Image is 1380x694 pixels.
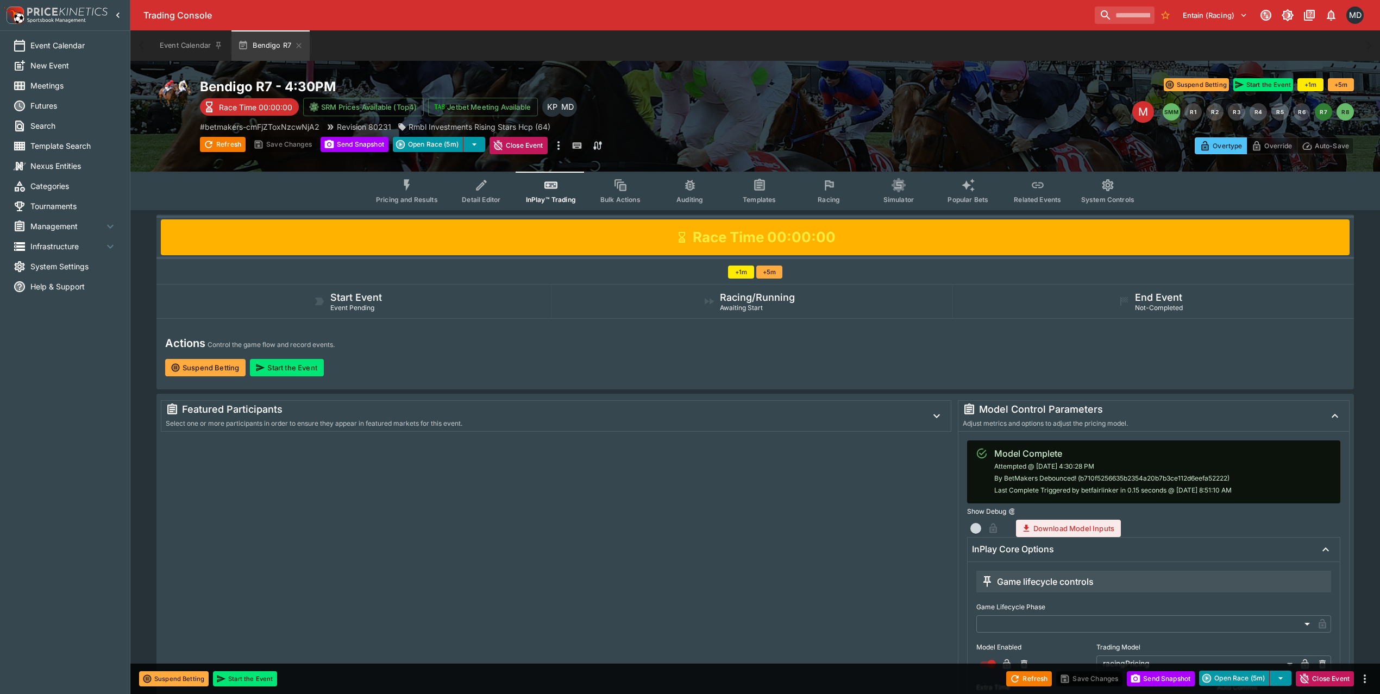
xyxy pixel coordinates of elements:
button: Send Snapshot [1127,671,1195,686]
button: Open Race (5m) [1199,671,1270,686]
span: Meetings [30,80,117,91]
button: SRM Prices Available (Top4) [303,98,424,116]
h1: Race Time 00:00:00 [693,228,836,247]
div: Trading Console [143,10,1090,21]
img: PriceKinetics [27,8,108,16]
p: Overtype [1213,140,1242,152]
h2: Copy To Clipboard [200,78,777,95]
span: Help & Support [30,281,117,292]
span: Bulk Actions [600,195,641,204]
button: Close Event [1296,671,1354,686]
span: Categories [30,180,117,192]
button: Start the Event [250,359,323,376]
span: Simulator [883,195,914,204]
button: R1 [1184,103,1202,121]
span: Template Search [30,140,117,152]
p: Auto-Save [1315,140,1349,152]
div: Game lifecycle controls [981,575,1094,588]
span: Not-Completed [1135,304,1183,312]
button: select merge strategy [1270,671,1291,686]
p: Control the game flow and record events. [208,339,335,350]
button: Close Event [490,137,548,154]
button: +1m [728,266,754,279]
span: Management [30,220,104,232]
label: Model Enabled [976,639,1090,655]
span: Attempted @ [DATE] 4:30:28 PM By BetMakers Debounced! (b710f5256635b2354a20b7b3ce112d6eefa52222) ... [994,462,1232,494]
label: Trading Model [1096,639,1331,655]
button: Connected to PK [1256,5,1276,25]
img: horse_racing.png [156,78,191,113]
div: split button [1199,671,1291,686]
p: Show Debug [967,507,1006,516]
span: Awaiting Start [720,304,763,312]
button: Refresh [1006,671,1052,686]
button: R5 [1271,103,1289,121]
button: +1m [1297,78,1323,91]
button: more [1358,672,1371,685]
div: Model Control Parameters [963,403,1316,416]
span: Templates [743,195,776,204]
div: Model Complete [994,447,1232,460]
button: more [552,137,565,154]
h5: End Event [1135,291,1182,304]
button: Download Model Inputs [1016,520,1121,537]
button: Start the Event [213,671,277,686]
p: Race Time 00:00:00 [219,102,292,113]
button: +5m [756,266,782,279]
span: Detail Editor [462,195,500,204]
div: Matthew Duncan [1346,7,1364,24]
h4: Actions [165,336,205,350]
span: Nexus Entities [30,160,117,172]
button: Open Race (5m) [393,137,463,152]
button: R4 [1250,103,1267,121]
div: Matthew Duncan [557,97,577,117]
button: +5m [1328,78,1354,91]
span: System Settings [30,261,117,272]
img: jetbet-logo.svg [434,102,445,112]
button: Toggle light/dark mode [1278,5,1297,25]
button: Start the Event [1233,78,1293,91]
div: Featured Participants [166,403,918,416]
p: Copy To Clipboard [200,121,319,133]
label: Game Lifecycle Phase [976,599,1331,615]
span: Popular Bets [948,195,988,204]
button: Bendigo R7 [231,30,310,61]
button: Notifications [1321,5,1341,25]
span: Search [30,120,117,131]
button: Documentation [1300,5,1319,25]
span: Futures [30,100,117,111]
button: R2 [1206,103,1224,121]
img: PriceKinetics Logo [3,4,25,26]
span: System Controls [1081,195,1134,204]
span: Event Pending [330,304,374,312]
button: Auto-Save [1297,137,1354,154]
button: Override [1246,137,1297,154]
button: Overtype [1195,137,1247,154]
input: search [1095,7,1155,24]
h5: Racing/Running [720,291,795,304]
h5: Start Event [330,291,382,304]
button: Suspend Betting [1164,78,1229,91]
div: split button [393,137,485,152]
button: No Bookmarks [1157,7,1174,24]
button: Event Calendar [153,30,229,61]
img: Sportsbook Management [27,18,86,23]
button: R8 [1337,103,1354,121]
span: New Event [30,60,117,71]
p: Revision 80231 [337,121,391,133]
button: Send Snapshot [321,137,388,152]
button: Jetbet Meeting Available [428,98,538,116]
span: Infrastructure [30,241,104,252]
p: Override [1264,140,1292,152]
span: Pricing and Results [376,195,438,204]
div: Kedar Pandit [542,97,562,117]
div: Rmbl Investments Rising Stars Hcp (64) [398,121,550,133]
button: R7 [1315,103,1332,121]
button: Show Debug [1008,508,1016,515]
p: Rmbl Investments Rising Stars Hcp (64) [409,121,550,133]
button: Select Tenant [1176,7,1254,24]
button: R3 [1228,103,1245,121]
button: Suspend Betting [139,671,209,686]
div: Event type filters [367,172,1143,210]
button: select merge strategy [463,137,485,152]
